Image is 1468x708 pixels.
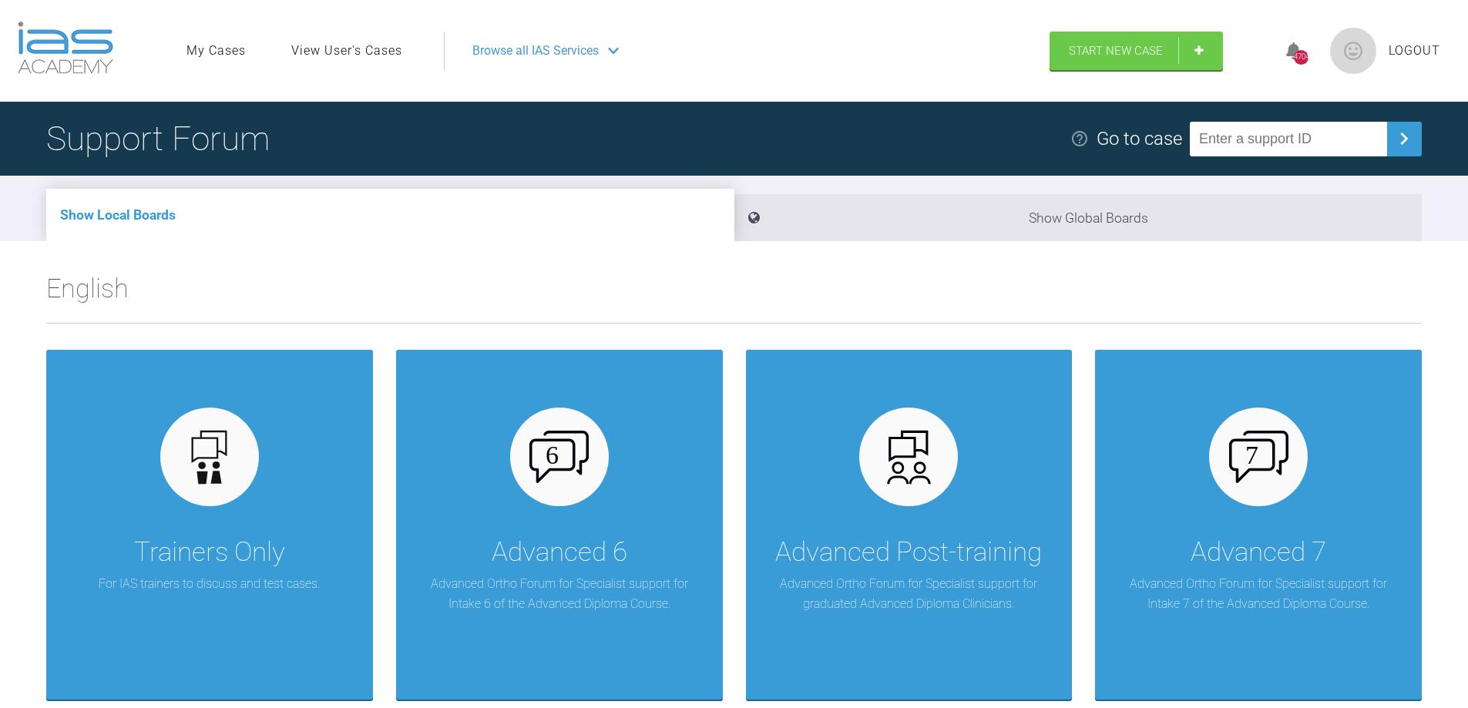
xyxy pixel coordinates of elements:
[1389,41,1440,61] a: Logout
[746,350,1073,700] a: Advanced Post-trainingAdvanced Ortho Forum for Specialist support for graduated Advanced Diploma ...
[1191,531,1326,574] div: Advanced 7
[1229,431,1288,483] img: advanced-7.aa0834c3.svg
[46,267,1422,323] h2: English
[472,41,599,61] span: Browse all IAS Services
[1190,122,1387,156] input: Enter a support ID
[396,350,723,700] a: Advanced 6Advanced Ortho Forum for Specialist support for Intake 6 of the Advanced Diploma Course.
[734,194,1423,241] li: Show Global Boards
[186,41,246,61] a: My Cases
[46,112,270,166] h1: Support Forum
[134,531,285,574] div: Trainers Only
[291,41,402,61] a: View User's Cases
[1330,28,1376,74] img: profile.png
[529,431,589,483] img: advanced-6.cf6970cb.svg
[1070,129,1089,148] img: help.e70b9f3d.svg
[99,574,320,594] p: For IAS trainers to discuss and test cases.
[1069,44,1163,58] span: Start New Case
[46,350,373,700] a: Trainers OnlyFor IAS trainers to discuss and test cases.
[1118,574,1399,613] p: Advanced Ortho Forum for Specialist support for Intake 7 of the Advanced Diploma Course.
[18,22,113,74] img: logo-light.3e3ef733.png
[1097,124,1182,153] div: Go to case
[775,531,1042,574] div: Advanced Post-training
[492,531,627,574] div: Advanced 6
[769,574,1050,613] p: Advanced Ortho Forum for Specialist support for graduated Advanced Diploma Clinicians.
[1050,32,1223,70] a: Start New Case
[1095,350,1422,700] a: Advanced 7Advanced Ortho Forum for Specialist support for Intake 7 of the Advanced Diploma Course.
[1294,50,1308,65] div: 4704
[419,574,700,613] p: Advanced Ortho Forum for Specialist support for Intake 6 of the Advanced Diploma Course.
[879,428,939,487] img: advanced.73cea251.svg
[180,428,239,487] img: default.3be3f38f.svg
[46,189,734,241] li: Show Local Boards
[1392,126,1416,151] img: chevronRight.28bd32b0.svg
